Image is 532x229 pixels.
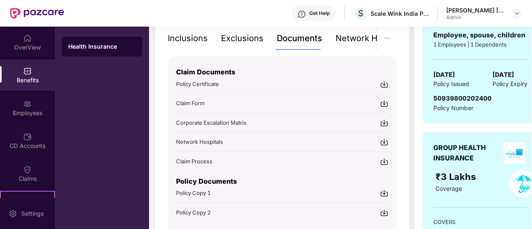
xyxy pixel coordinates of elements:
span: S [358,8,363,18]
img: insurerLogo [504,143,525,164]
span: 50939800202400 [433,94,492,102]
div: COVERS [433,218,527,226]
span: Claim Process [176,158,212,165]
img: svg+xml;base64,PHN2ZyBpZD0iRW1wbG95ZWVzIiB4bWxucz0iaHR0cDovL3d3dy53My5vcmcvMjAwMC9zdmciIHdpZHRoPS... [23,100,32,108]
div: Admin [446,14,505,21]
p: Claim Documents [176,67,388,77]
span: Policy Certificate [176,81,219,87]
span: ₹3 Lakhs [435,171,478,182]
span: [DATE] [492,70,514,80]
img: New Pazcare Logo [10,8,64,19]
div: 1 Employees | 1 Dependents [433,40,527,49]
img: svg+xml;base64,PHN2ZyBpZD0iRG93bmxvYWQtMjR4MjQiIHhtbG5zPSJodHRwOi8vd3d3LnczLm9yZy8yMDAwL3N2ZyIgd2... [380,189,388,197]
span: Coverage [435,185,462,192]
div: Health Insurance [68,42,136,51]
div: [PERSON_NAME] [PERSON_NAME] [446,6,505,14]
img: svg+xml;base64,PHN2ZyBpZD0iRHJvcGRvd24tMzJ4MzIiIHhtbG5zPSJodHRwOi8vd3d3LnczLm9yZy8yMDAwL3N2ZyIgd2... [514,10,520,17]
img: svg+xml;base64,PHN2ZyBpZD0iQ0RfQWNjb3VudHMiIGRhdGEtbmFtZT0iQ0QgQWNjb3VudHMiIHhtbG5zPSJodHRwOi8vd3... [23,133,32,141]
div: GROUP HEALTH INSURANCE [433,143,501,163]
p: Policy Documents [176,176,388,187]
img: svg+xml;base64,PHN2ZyBpZD0iRG93bmxvYWQtMjR4MjQiIHhtbG5zPSJodHRwOi8vd3d3LnczLm9yZy8yMDAwL3N2ZyIgd2... [380,119,388,127]
img: svg+xml;base64,PHN2ZyBpZD0iRG93bmxvYWQtMjR4MjQiIHhtbG5zPSJodHRwOi8vd3d3LnczLm9yZy8yMDAwL3N2ZyIgd2... [380,138,388,146]
div: Employee, spouse, children [433,30,527,40]
img: svg+xml;base64,PHN2ZyBpZD0iRG93bmxvYWQtMjR4MjQiIHhtbG5zPSJodHRwOi8vd3d3LnczLm9yZy8yMDAwL3N2ZyIgd2... [380,80,388,89]
span: [DATE] [433,70,455,80]
img: svg+xml;base64,PHN2ZyBpZD0iQmVuZWZpdHMiIHhtbG5zPSJodHRwOi8vd3d3LnczLm9yZy8yMDAwL3N2ZyIgd2lkdGg9Ij... [23,67,32,75]
div: Get Help [309,10,330,17]
button: ellipsis [378,27,397,50]
span: Network Hospitals [176,138,223,145]
img: svg+xml;base64,PHN2ZyBpZD0iRG93bmxvYWQtMjR4MjQiIHhtbG5zPSJodHRwOi8vd3d3LnczLm9yZy8yMDAwL3N2ZyIgd2... [380,99,388,108]
div: Scale Wink India Private Limited [370,10,429,17]
div: Exclusions [221,32,264,45]
span: Policy Expiry [492,79,527,89]
img: svg+xml;base64,PHN2ZyBpZD0iQ2xhaW0iIHhtbG5zPSJodHRwOi8vd3d3LnczLm9yZy8yMDAwL3N2ZyIgd2lkdGg9IjIwIi... [23,165,32,174]
span: ellipsis [384,35,390,41]
span: Policy Issued [433,79,469,89]
img: svg+xml;base64,PHN2ZyBpZD0iSGVscC0zMngzMiIgeG1sbnM9Imh0dHA6Ly93d3cudzMub3JnLzIwMDAvc3ZnIiB3aWR0aD... [298,10,306,18]
div: Inclusions [168,32,208,45]
span: Policy Copy 1 [176,190,211,196]
div: Network Hospitals [336,32,408,45]
span: Corporate Escalation Matrix [176,119,246,126]
img: svg+xml;base64,PHN2ZyBpZD0iSG9tZSIgeG1sbnM9Imh0dHA6Ly93d3cudzMub3JnLzIwMDAvc3ZnIiB3aWR0aD0iMjAiIG... [23,34,32,42]
img: svg+xml;base64,PHN2ZyBpZD0iRG93bmxvYWQtMjR4MjQiIHhtbG5zPSJodHRwOi8vd3d3LnczLm9yZy8yMDAwL3N2ZyIgd2... [380,209,388,217]
img: svg+xml;base64,PHN2ZyBpZD0iRG93bmxvYWQtMjR4MjQiIHhtbG5zPSJodHRwOi8vd3d3LnczLm9yZy8yMDAwL3N2ZyIgd2... [380,158,388,166]
span: Policy Copy 2 [176,209,211,216]
span: Policy Number [433,104,473,111]
img: svg+xml;base64,PHN2ZyBpZD0iU2V0dGluZy0yMHgyMCIgeG1sbnM9Imh0dHA6Ly93d3cudzMub3JnLzIwMDAvc3ZnIiB3aW... [9,209,17,218]
span: Claim Form [176,100,204,106]
div: Settings [19,209,46,218]
div: Documents [277,32,322,45]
